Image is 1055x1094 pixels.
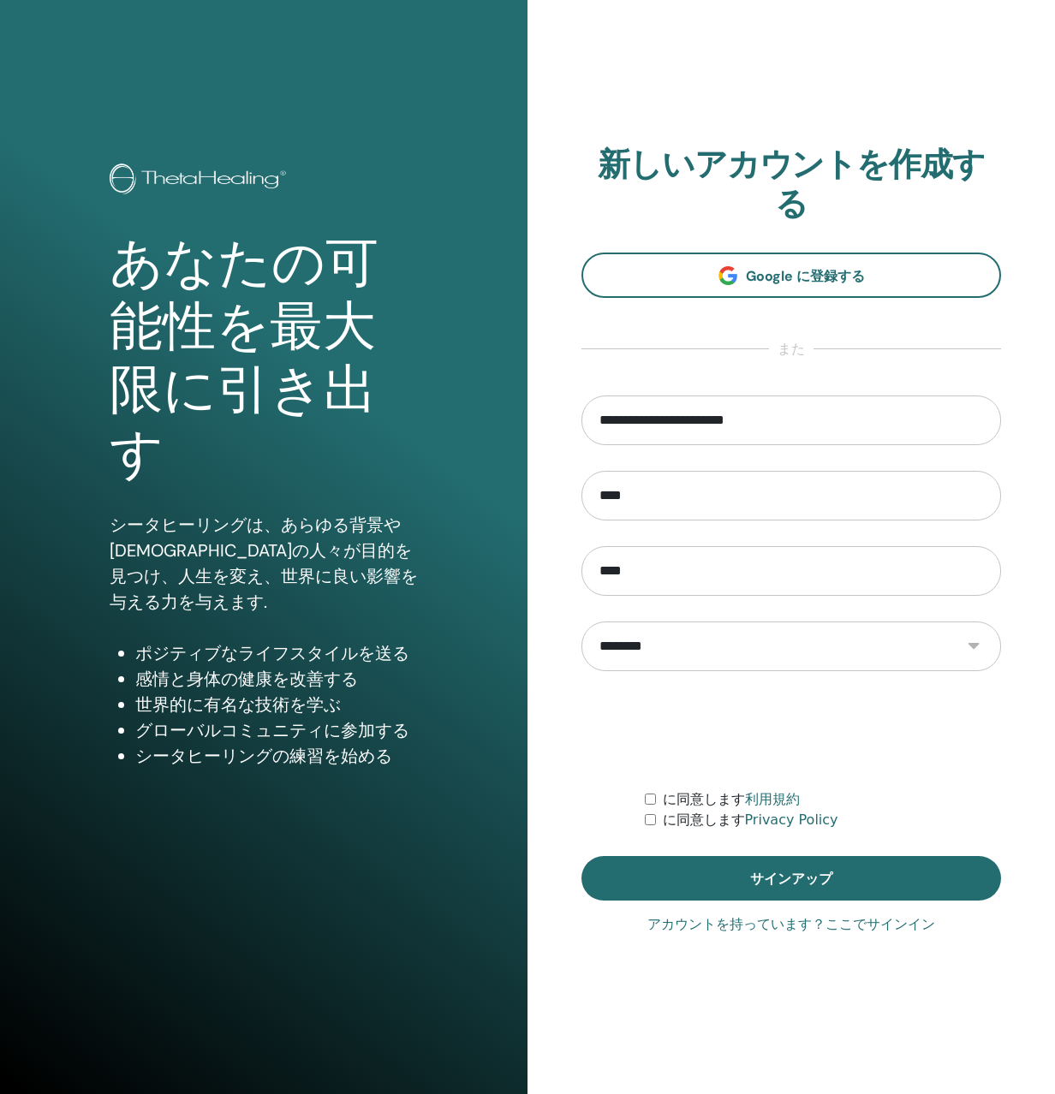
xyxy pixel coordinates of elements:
[135,743,419,769] li: シータヒーリングの練習を始める
[750,870,832,888] span: サインアップ
[135,640,419,666] li: ポジティブなライフスタイルを送る
[647,914,935,935] a: アカウントを持っています？ここでサインイン
[135,692,419,717] li: 世界的に有名な技術を学ぶ
[581,856,1001,901] button: サインアップ
[745,812,838,828] a: Privacy Policy
[769,339,814,360] span: また
[110,512,419,615] p: シータヒーリングは、あらゆる背景や[DEMOGRAPHIC_DATA]の人々が目的を見つけ、人生を変え、世界に良い影響を与える力を与えます.
[746,267,865,285] span: Google に登録する
[110,232,419,487] h1: あなたの可能性を最大限に引き出す
[581,146,1001,223] h2: 新しいアカウントを作成する
[661,697,921,764] iframe: reCAPTCHA
[581,253,1001,298] a: Google に登録する
[745,791,800,807] a: 利用規約
[135,666,419,692] li: 感情と身体の健康を改善する
[135,717,419,743] li: グローバルコミュニティに参加する
[663,789,800,810] label: に同意します
[663,810,838,830] label: に同意します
